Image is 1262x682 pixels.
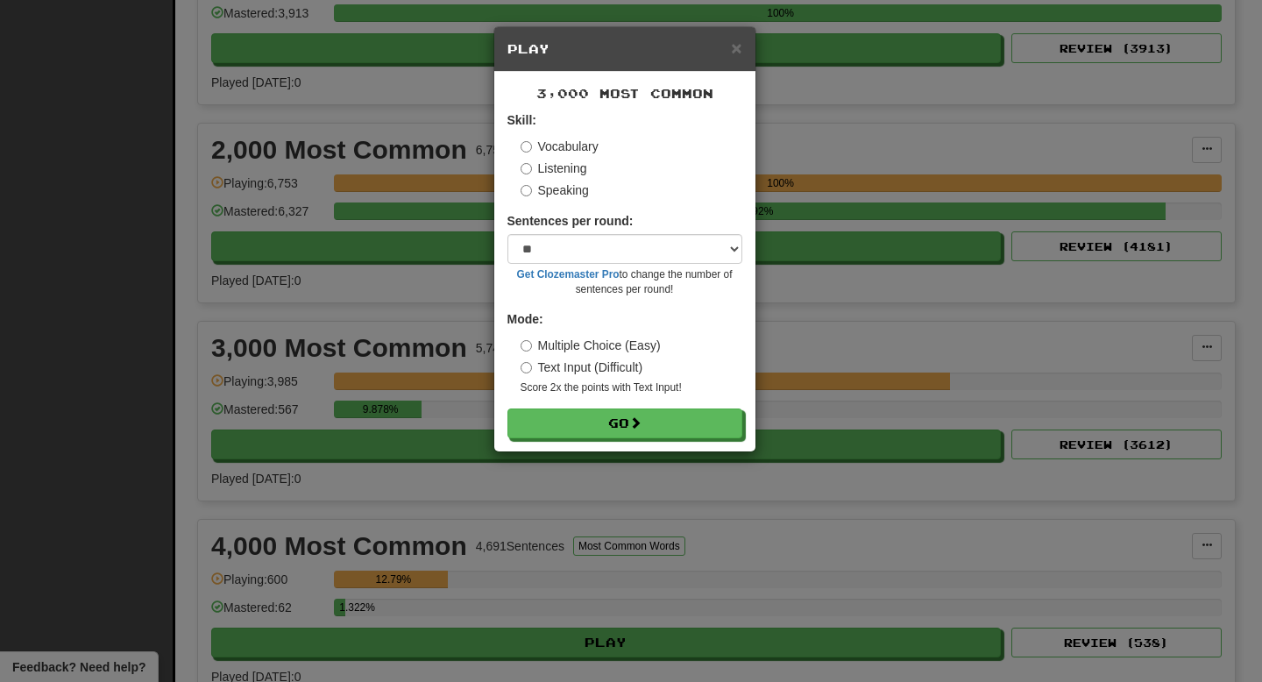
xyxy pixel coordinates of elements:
[521,337,661,354] label: Multiple Choice (Easy)
[507,312,543,326] strong: Mode:
[521,138,599,155] label: Vocabulary
[521,160,587,177] label: Listening
[521,340,532,352] input: Multiple Choice (Easy)
[507,408,742,438] button: Go
[521,163,532,174] input: Listening
[521,380,742,395] small: Score 2x the points with Text Input !
[507,113,536,127] strong: Skill:
[521,362,532,373] input: Text Input (Difficult)
[731,38,741,58] span: ×
[521,181,589,199] label: Speaking
[517,268,620,281] a: Get Clozemaster Pro
[507,40,742,58] h5: Play
[731,39,741,57] button: Close
[507,212,634,230] label: Sentences per round:
[521,359,643,376] label: Text Input (Difficult)
[521,141,532,153] input: Vocabulary
[536,86,713,101] span: 3,000 Most Common
[507,267,742,297] small: to change the number of sentences per round!
[521,185,532,196] input: Speaking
